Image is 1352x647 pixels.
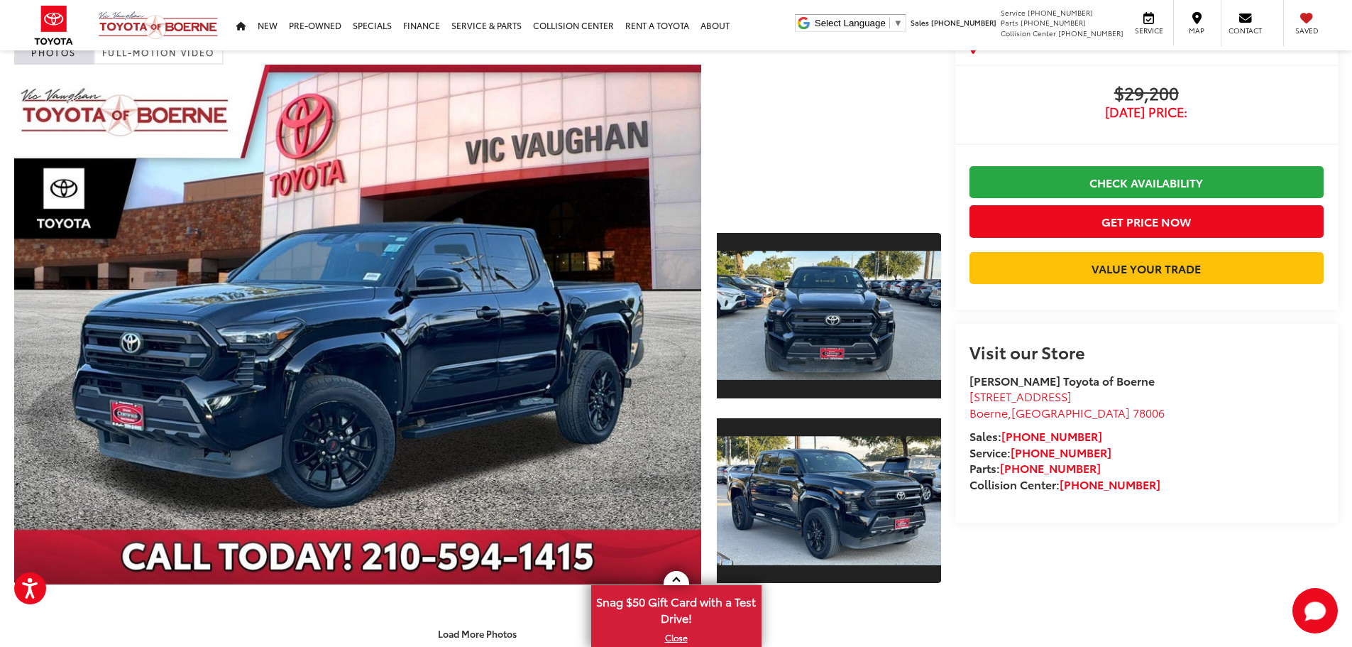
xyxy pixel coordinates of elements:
[1001,428,1102,444] a: [PHONE_NUMBER]
[969,84,1324,105] span: $29,200
[969,105,1324,119] span: [DATE] Price:
[969,444,1111,460] strong: Service:
[1001,28,1056,38] span: Collision Center
[969,166,1324,198] a: Check Availability
[969,460,1101,476] strong: Parts:
[1133,26,1165,36] span: Service
[428,621,527,646] button: Load More Photos
[969,476,1160,492] strong: Collision Center:
[894,18,903,28] span: ▼
[1291,26,1322,36] span: Saved
[931,17,996,28] span: [PHONE_NUMBER]
[717,65,941,214] div: View Full-Motion Video
[1000,460,1101,476] a: [PHONE_NUMBER]
[969,342,1324,361] h2: Visit our Store
[1292,588,1338,634] svg: Start Chat
[1181,26,1212,36] span: Map
[969,252,1324,284] a: Value Your Trade
[815,18,903,28] a: Select Language​
[969,372,1155,388] strong: [PERSON_NAME] Toyota of Boerne
[1060,476,1160,492] a: [PHONE_NUMBER]
[1058,28,1123,38] span: [PHONE_NUMBER]
[717,417,941,585] a: Expand Photo 2
[889,18,890,28] span: ​
[1001,7,1026,18] span: Service
[1011,444,1111,460] a: [PHONE_NUMBER]
[1133,404,1165,420] span: 78006
[14,36,94,65] a: Photos
[717,232,941,400] a: Expand Photo 1
[14,65,701,585] a: Expand Photo 0
[1028,7,1093,18] span: [PHONE_NUMBER]
[7,62,708,587] img: 2024 Toyota Tacoma SR
[969,388,1165,420] a: [STREET_ADDRESS] Boerne,[GEOGRAPHIC_DATA] 78006
[911,17,929,28] span: Sales
[969,428,1102,444] strong: Sales:
[815,18,886,28] span: Select Language
[94,36,224,65] a: Full-Motion Video
[969,388,1072,404] span: [STREET_ADDRESS]
[714,436,942,565] img: 2024 Toyota Tacoma SR
[1292,588,1338,634] button: Toggle Chat Window
[1229,26,1262,36] span: Contact
[969,404,1008,420] span: Boerne
[1011,404,1130,420] span: [GEOGRAPHIC_DATA]
[714,251,942,379] img: 2024 Toyota Tacoma SR
[969,205,1324,237] button: Get Price Now
[969,404,1165,420] span: ,
[1021,17,1086,28] span: [PHONE_NUMBER]
[593,587,760,630] span: Snag $50 Gift Card with a Test Drive!
[1001,17,1018,28] span: Parts
[98,11,219,40] img: Vic Vaughan Toyota of Boerne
